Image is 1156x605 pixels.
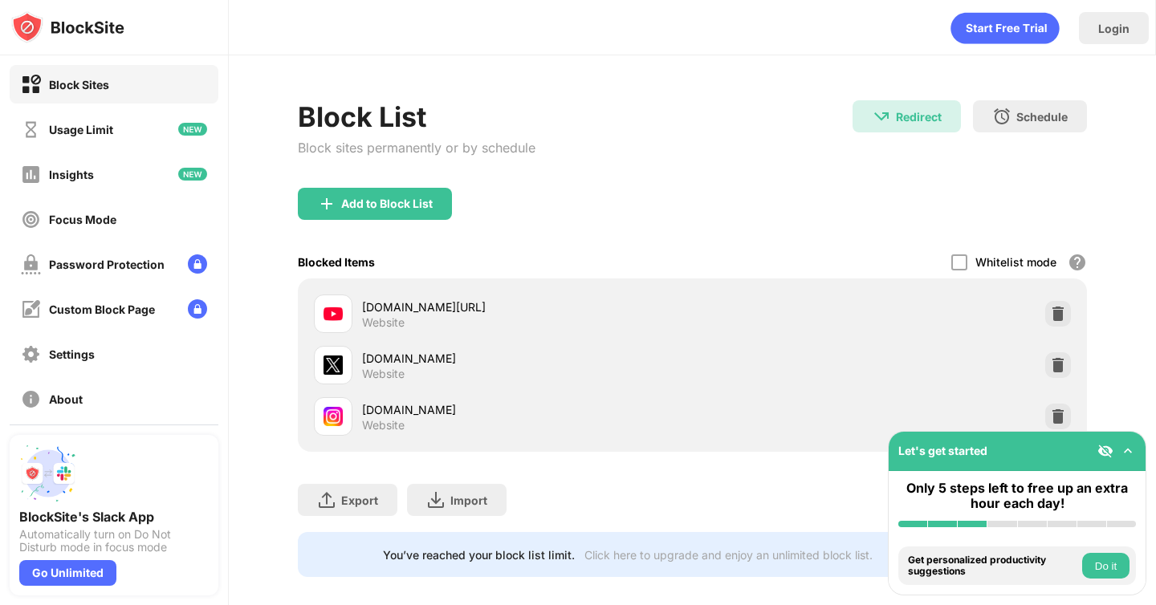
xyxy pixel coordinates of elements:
[975,255,1056,269] div: Whitelist mode
[49,123,113,136] div: Usage Limit
[362,350,692,367] div: [DOMAIN_NAME]
[898,481,1136,511] div: Only 5 steps left to free up an extra hour each day!
[19,509,209,525] div: BlockSite's Slack App
[178,123,207,136] img: new-icon.svg
[49,168,94,181] div: Insights
[298,100,535,133] div: Block List
[21,299,41,319] img: customize-block-page-off.svg
[1120,443,1136,459] img: omni-setup-toggle.svg
[21,164,41,185] img: insights-off.svg
[19,528,209,554] div: Automatically turn on Do Not Disturb mode in focus mode
[324,407,343,426] img: favicons
[341,197,433,210] div: Add to Block List
[21,344,41,364] img: settings-off.svg
[362,298,692,315] div: [DOMAIN_NAME][URL]
[1082,553,1130,579] button: Do it
[21,254,41,274] img: password-protection-off.svg
[21,389,41,409] img: about-off.svg
[341,493,378,507] div: Export
[49,347,95,361] div: Settings
[49,78,109,91] div: Block Sites
[49,302,155,316] div: Custom Block Page
[362,418,405,432] div: Website
[1097,443,1113,459] img: eye-not-visible.svg
[324,304,343,323] img: favicons
[324,355,343,375] img: favicons
[21,120,41,140] img: time-usage-off.svg
[188,254,207,274] img: lock-menu.svg
[49,258,165,271] div: Password Protection
[11,11,124,43] img: logo-blocksite.svg
[362,401,692,418] div: [DOMAIN_NAME]
[1016,110,1068,124] div: Schedule
[362,367,405,381] div: Website
[21,75,41,95] img: block-on.svg
[584,548,873,562] div: Click here to upgrade and enjoy an unlimited block list.
[383,548,575,562] div: You’ve reached your block list limit.
[1098,22,1130,35] div: Login
[19,560,116,586] div: Go Unlimited
[450,493,487,507] div: Import
[908,554,1078,578] div: Get personalized productivity suggestions
[950,12,1060,44] div: animation
[188,299,207,319] img: lock-menu.svg
[362,315,405,330] div: Website
[19,445,77,502] img: push-slack.svg
[21,209,41,229] img: focus-off.svg
[896,110,942,124] div: Redirect
[178,168,207,181] img: new-icon.svg
[298,255,375,269] div: Blocked Items
[298,140,535,156] div: Block sites permanently or by schedule
[49,213,116,226] div: Focus Mode
[898,444,987,457] div: Let's get started
[49,392,83,406] div: About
